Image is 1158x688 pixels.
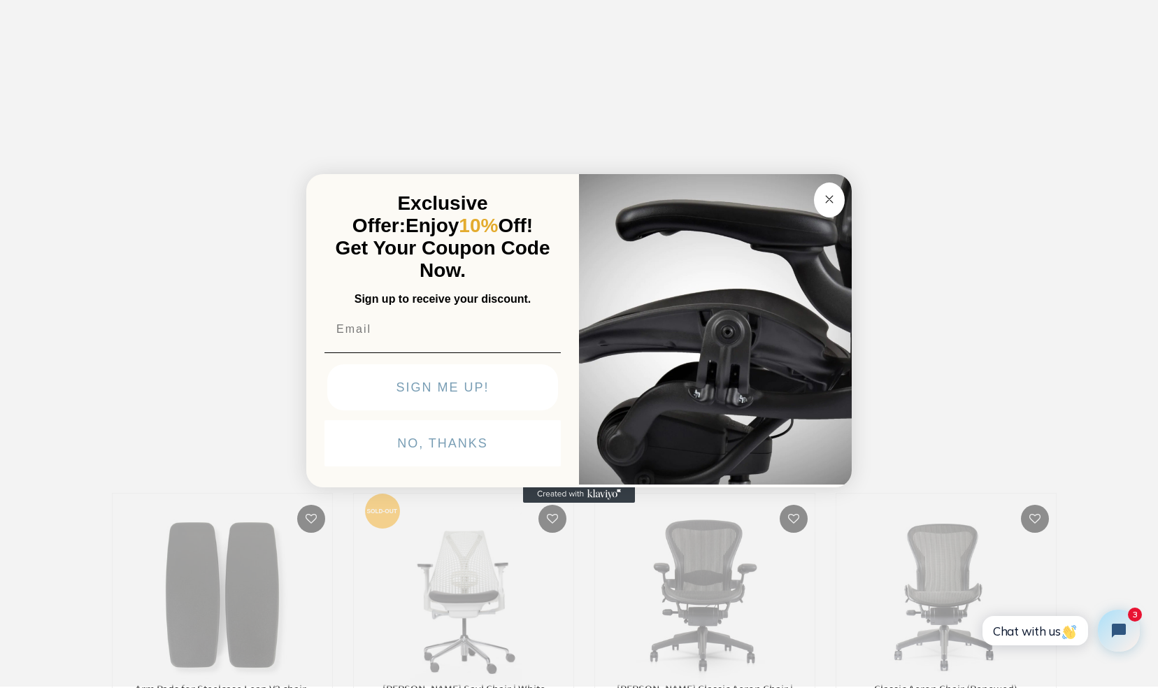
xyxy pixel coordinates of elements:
span: Get Your Coupon Code Now. [336,237,550,281]
button: NO, THANKS [324,420,561,466]
iframe: Tidio Chat [967,598,1152,664]
span: Sign up to receive your discount. [355,293,531,305]
span: Exclusive Offer: [352,192,488,236]
span: Enjoy Off! [406,215,533,236]
button: Close dialog [814,182,845,217]
button: SIGN ME UP! [327,364,558,410]
input: Email [324,315,561,343]
span: 10% [459,215,498,236]
a: Created with Klaviyo - opens in a new tab [523,486,635,503]
img: 92d77583-a095-41f6-84e7-858462e0427a.jpeg [579,171,852,485]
